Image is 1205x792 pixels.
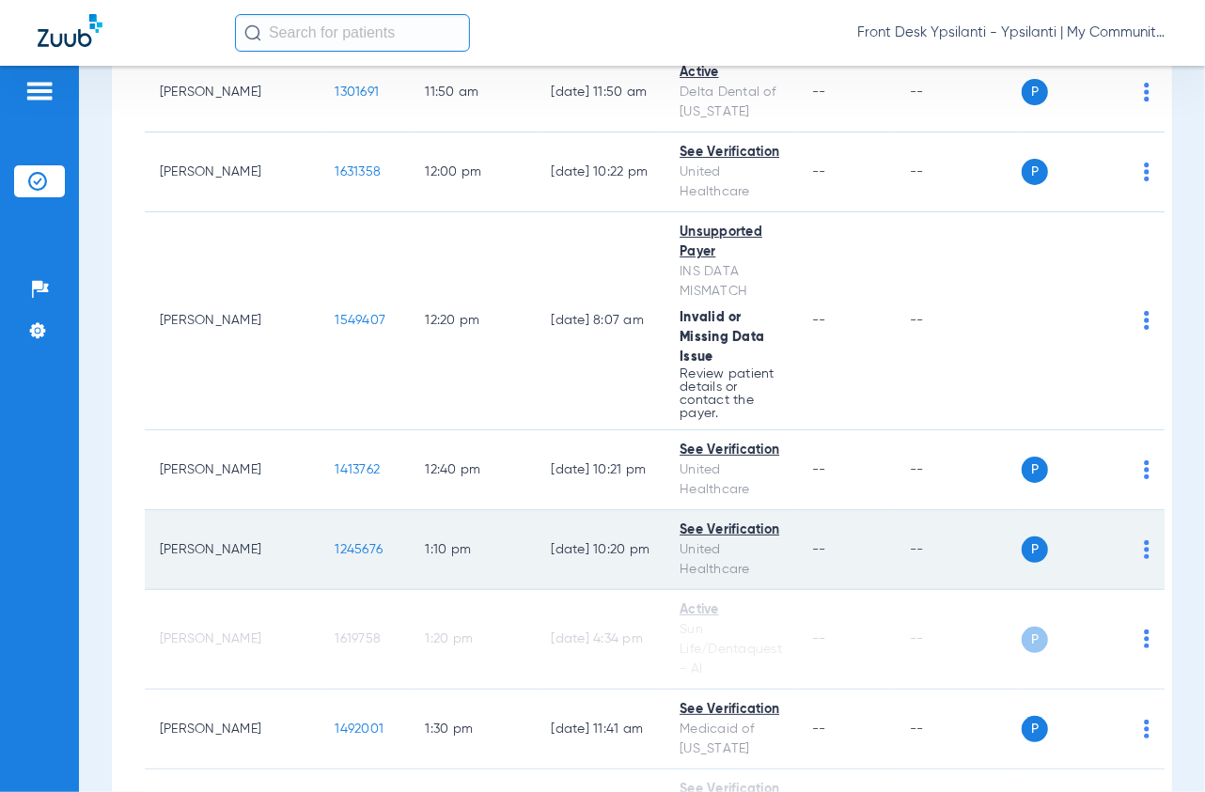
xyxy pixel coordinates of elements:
[1022,79,1048,105] span: P
[895,510,1022,590] td: --
[1144,629,1150,648] img: group-dot-blue.svg
[336,722,384,736] span: 1492001
[1102,311,1120,330] img: x.svg
[1102,460,1120,479] img: x.svg
[1144,540,1150,559] img: group-dot-blue.svg
[411,510,537,590] td: 1:10 PM
[680,520,782,540] div: See Verification
[235,14,470,52] input: Search for patients
[812,165,826,179] span: --
[857,23,1167,42] span: Front Desk Ypsilanti - Ypsilanti | My Community Dental Centers
[812,722,826,736] span: --
[680,700,782,720] div: See Verification
[38,14,102,47] img: Zuub Logo
[895,132,1022,212] td: --
[680,540,782,580] div: United Healthcare
[336,85,380,99] span: 1301691
[680,262,782,302] div: INS DATA MISMATCH
[537,590,665,690] td: [DATE] 4:34 PM
[1102,629,1120,648] img: x.svg
[145,590,321,690] td: [PERSON_NAME]
[336,463,381,476] span: 1413762
[1102,720,1120,738] img: x.svg
[1144,83,1150,101] img: group-dot-blue.svg
[1022,716,1048,742] span: P
[411,690,537,769] td: 1:30 PM
[145,690,321,769] td: [PERSON_NAME]
[680,83,782,122] div: Delta Dental of [US_STATE]
[1102,83,1120,101] img: x.svg
[895,53,1022,132] td: --
[1022,159,1048,185] span: P
[1144,163,1150,181] img: group-dot-blue.svg
[680,367,782,420] p: Review patient details or contact the payer.
[411,430,537,510] td: 12:40 PM
[812,632,826,645] span: --
[1102,540,1120,559] img: x.svg
[680,441,782,460] div: See Verification
[336,314,386,327] span: 1549407
[411,590,537,690] td: 1:20 PM
[680,223,782,262] div: Unsupported Payer
[537,510,665,590] td: [DATE] 10:20 PM
[411,132,537,212] td: 12:00 PM
[1144,460,1150,479] img: group-dot-blue.svg
[411,53,537,132] td: 11:50 AM
[537,212,665,430] td: [DATE] 8:07 AM
[895,590,1022,690] td: --
[680,600,782,620] div: Active
[680,720,782,759] div: Medicaid of [US_STATE]
[1102,163,1120,181] img: x.svg
[537,132,665,212] td: [DATE] 10:22 PM
[680,311,764,364] span: Invalid or Missing Data Issue
[537,430,665,510] td: [DATE] 10:21 PM
[411,212,537,430] td: 12:20 PM
[244,24,261,41] img: Search Icon
[680,620,782,679] div: Sun Life/Dentaquest - AI
[336,543,383,556] span: 1245676
[680,63,782,83] div: Active
[145,510,321,590] td: [PERSON_NAME]
[336,632,382,645] span: 1619758
[24,80,55,102] img: hamburger-icon
[145,132,321,212] td: [PERSON_NAME]
[812,543,826,556] span: --
[1022,457,1048,483] span: P
[680,143,782,163] div: See Verification
[145,212,321,430] td: [PERSON_NAME]
[895,690,1022,769] td: --
[812,85,826,99] span: --
[145,53,321,132] td: [PERSON_NAME]
[537,53,665,132] td: [DATE] 11:50 AM
[895,430,1022,510] td: --
[336,165,382,179] span: 1631358
[680,460,782,500] div: United Healthcare
[1022,536,1048,563] span: P
[1111,702,1205,792] iframe: Chat Widget
[812,314,826,327] span: --
[680,163,782,202] div: United Healthcare
[895,212,1022,430] td: --
[537,690,665,769] td: [DATE] 11:41 AM
[812,463,826,476] span: --
[1144,311,1150,330] img: group-dot-blue.svg
[1022,627,1048,653] span: P
[145,430,321,510] td: [PERSON_NAME]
